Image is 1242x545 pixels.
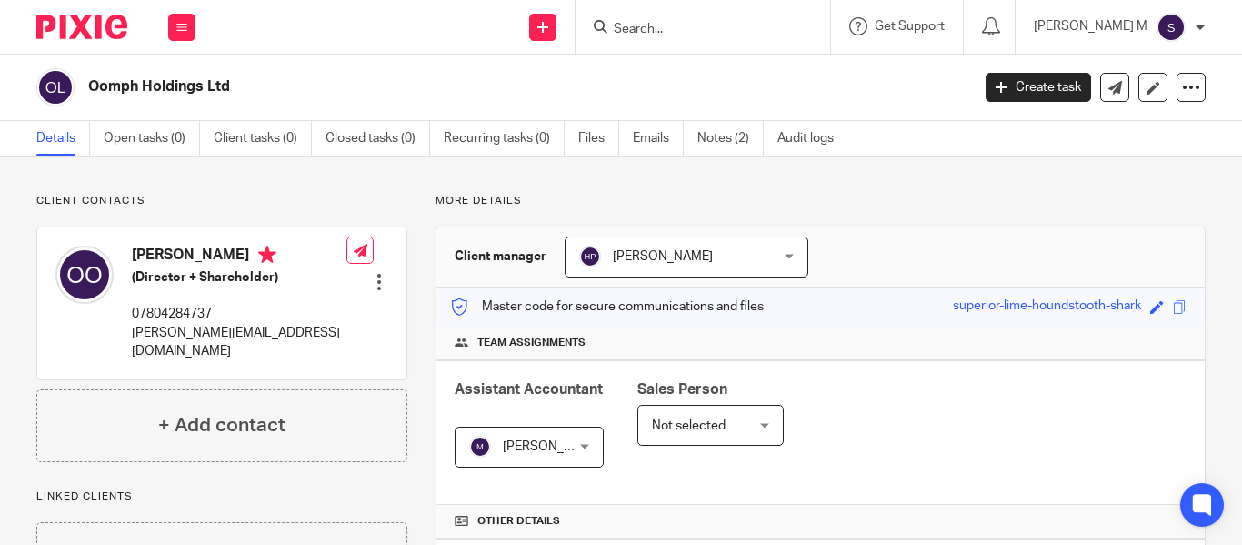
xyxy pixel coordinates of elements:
[633,121,684,156] a: Emails
[612,22,776,38] input: Search
[36,121,90,156] a: Details
[444,121,565,156] a: Recurring tasks (0)
[36,489,407,504] p: Linked clients
[455,247,546,266] h3: Client manager
[326,121,430,156] a: Closed tasks (0)
[36,68,75,106] img: svg%3E
[132,324,346,361] p: [PERSON_NAME][EMAIL_ADDRESS][DOMAIN_NAME]
[88,77,785,96] h2: Oomph Holdings Ltd
[132,246,346,268] h4: [PERSON_NAME]
[436,194,1206,208] p: More details
[652,419,726,432] span: Not selected
[36,194,407,208] p: Client contacts
[477,336,586,350] span: Team assignments
[36,15,127,39] img: Pixie
[579,246,601,267] img: svg%3E
[637,382,727,397] span: Sales Person
[875,20,945,33] span: Get Support
[132,305,346,323] p: 07804284737
[104,121,200,156] a: Open tasks (0)
[469,436,491,458] img: svg%3E
[132,268,346,287] h5: (Director + Shareholder)
[55,246,114,304] img: svg%3E
[258,246,276,264] i: Primary
[578,121,619,156] a: Files
[503,440,603,453] span: [PERSON_NAME]
[613,250,713,263] span: [PERSON_NAME]
[455,382,603,397] span: Assistant Accountant
[1157,13,1186,42] img: svg%3E
[214,121,312,156] a: Client tasks (0)
[1034,17,1147,35] p: [PERSON_NAME] M
[450,298,764,316] p: Master code for secure communications and files
[158,411,285,439] h4: + Add contact
[986,73,1091,102] a: Create task
[777,121,847,156] a: Audit logs
[477,514,560,529] span: Other details
[953,297,1141,318] div: superior-lime-houndstooth-shark
[697,121,764,156] a: Notes (2)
